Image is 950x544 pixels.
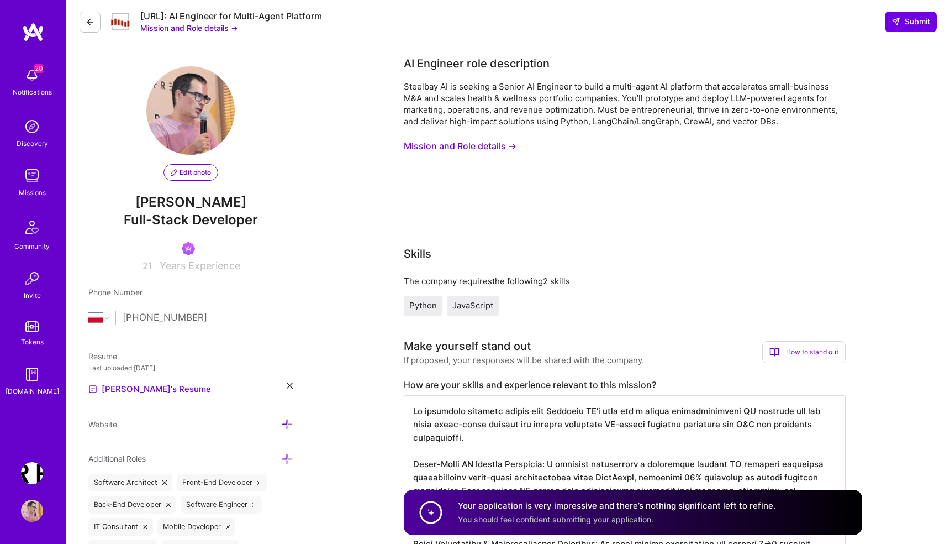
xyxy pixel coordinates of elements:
div: Invite [24,290,41,301]
img: tokens [25,321,39,332]
span: Additional Roles [88,454,146,463]
div: [URL]: AI Engineer for Multi-Agent Platform [140,11,322,22]
div: Mobile Developer [157,518,236,536]
div: Tokens [21,336,44,348]
div: If proposed, your responses will be shared with the company. [404,354,644,366]
img: Company Logo [109,12,131,32]
div: Software Architect [88,474,172,491]
i: icon Close [252,503,257,507]
i: icon PencilPurple [171,169,177,176]
span: Full-Stack Developer [88,211,293,233]
div: Steelbay AI is seeking a Senior AI Engineer to build a multi-agent AI platform that accelerates s... [404,81,846,127]
img: User Avatar [146,66,235,155]
i: icon LeftArrowDark [86,18,94,27]
img: Community [19,214,45,240]
img: discovery [21,116,43,138]
span: JavaScript [452,300,493,311]
div: [DOMAIN_NAME] [6,385,59,397]
div: Software Engineer [181,496,262,514]
span: 20 [34,64,43,73]
img: logo [22,22,44,42]
input: XX [141,260,155,273]
span: [PERSON_NAME] [88,194,293,211]
div: Missions [19,187,46,198]
div: Notifications [13,86,52,98]
span: Submit [891,16,930,27]
i: icon BookOpen [769,347,779,357]
img: Been on Mission [182,242,195,255]
div: Discovery [17,138,48,149]
div: Last uploaded: [DATE] [88,362,293,374]
img: Resume [88,385,97,394]
img: Terr.ai: Building an Innovative Real Estate Platform [21,462,43,484]
img: Invite [21,268,43,290]
div: IT Consultant [88,518,153,536]
input: +1 (000) 000-0000 [123,302,279,334]
div: How to stand out [762,341,846,363]
div: AI Engineer role description [404,55,550,72]
i: icon Close [162,480,167,485]
div: Skills [404,245,431,262]
span: Python [409,300,437,311]
span: You should feel confident submitting your application. [458,515,653,524]
div: The company requires the following 2 skills [404,275,846,287]
button: Mission and Role details → [140,22,238,34]
i: icon Close [143,525,147,529]
span: Edit photo [171,168,211,177]
a: User Avatar [18,500,46,522]
img: User Avatar [21,500,43,522]
a: [PERSON_NAME]'s Resume [88,383,211,396]
span: Phone Number [88,287,142,297]
span: Years Experience [160,260,240,271]
img: guide book [21,363,43,385]
i: icon Close [226,525,230,529]
img: bell [21,64,43,86]
div: Front-End Developer [177,474,267,491]
i: icon SendLight [891,17,900,26]
i: icon Close [166,503,171,507]
img: teamwork [21,165,43,187]
a: Terr.ai: Building an Innovative Real Estate Platform [18,462,46,484]
label: How are your skills and experience relevant to this mission? [404,379,846,391]
h4: Your application is very impressive and there’s nothing significant left to refine. [458,500,775,511]
button: Submit [885,12,937,32]
div: Back-End Developer [88,496,176,514]
i: icon Close [257,480,262,485]
div: Community [14,240,50,252]
button: Edit photo [163,164,218,181]
span: Website [88,420,117,429]
div: Make yourself stand out [404,338,531,354]
span: Resume [88,352,117,361]
i: icon Close [287,383,293,389]
button: Mission and Role details → [404,136,516,156]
